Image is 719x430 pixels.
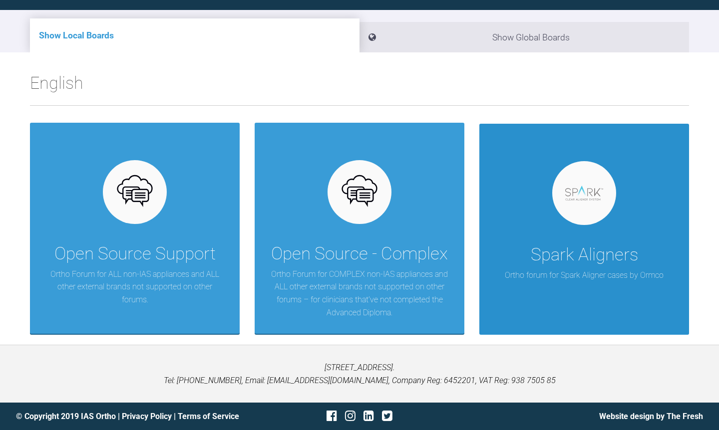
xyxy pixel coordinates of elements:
p: Ortho Forum for COMPLEX non-IAS appliances and ALL other external brands not supported on other f... [270,268,449,319]
div: Open Source - Complex [271,240,448,268]
p: Ortho Forum for ALL non-IAS appliances and ALL other external brands not supported on other forums. [45,268,225,306]
p: Ortho forum for Spark Aligner cases by Ormco [505,269,664,282]
a: Open Source - ComplexOrtho Forum for COMPLEX non-IAS appliances and ALL other external brands not... [255,123,464,334]
div: Spark Aligners [531,241,638,269]
div: Open Source Support [54,240,216,268]
a: Website design by The Fresh [599,412,703,421]
div: © Copyright 2019 IAS Ortho | | [16,410,245,423]
h2: English [30,69,689,105]
a: Terms of Service [178,412,239,421]
a: Open Source SupportOrtho Forum for ALL non-IAS appliances and ALL other external brands not suppo... [30,123,240,334]
img: opensource.6e495855.svg [116,173,154,211]
img: opensource.6e495855.svg [341,173,379,211]
p: [STREET_ADDRESS]. Tel: [PHONE_NUMBER], Email: [EMAIL_ADDRESS][DOMAIN_NAME], Company Reg: 6452201,... [16,361,703,387]
li: Show Global Boards [359,22,689,52]
a: Privacy Policy [122,412,172,421]
img: spark.ce82febc.svg [565,186,604,201]
li: Show Local Boards [30,18,359,52]
a: Spark AlignersOrtho forum for Spark Aligner cases by Ormco [479,123,689,334]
